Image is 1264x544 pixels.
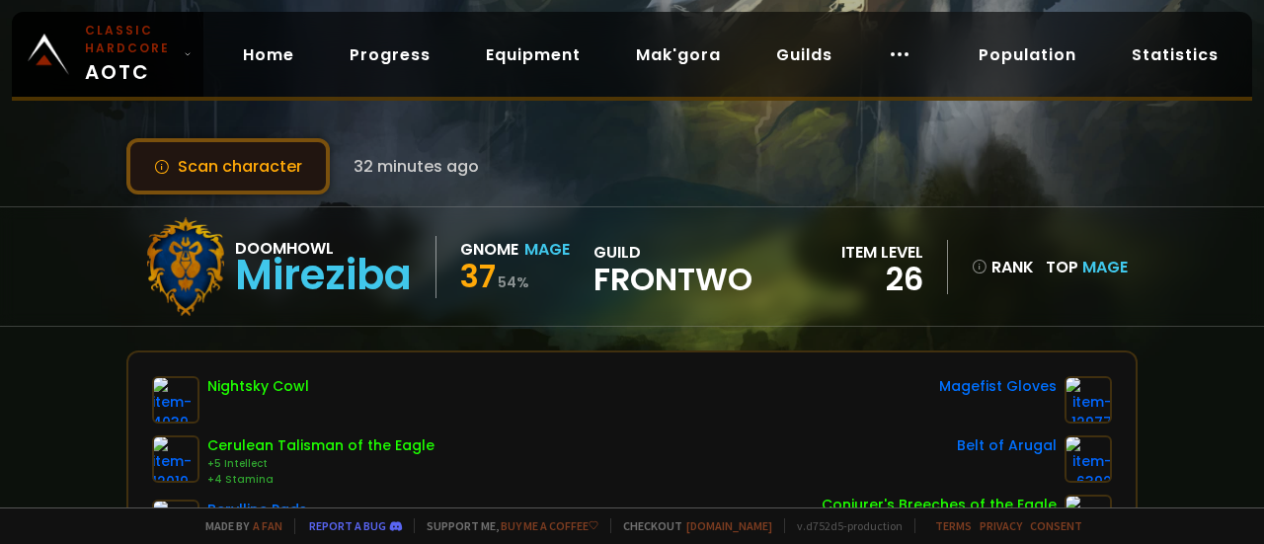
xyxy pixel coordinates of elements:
span: Checkout [610,518,772,533]
img: item-12019 [152,435,199,483]
img: item-4039 [152,376,199,424]
div: Doomhowl [235,236,412,261]
span: 32 minutes ago [354,154,479,179]
img: item-6392 [1065,435,1112,483]
span: Mage [1082,256,1128,278]
div: Berylline Pads [207,500,307,520]
span: 37 [460,254,496,298]
div: 26 [841,265,923,294]
span: Frontwo [593,265,752,294]
div: Nightsky Cowl [207,376,309,397]
a: Buy me a coffee [501,518,598,533]
div: Mireziba [235,261,412,290]
a: Terms [935,518,972,533]
a: Consent [1030,518,1082,533]
div: Gnome [460,237,518,262]
div: Mage [524,237,570,262]
div: Belt of Arugal [957,435,1057,456]
small: Classic Hardcore [85,22,176,57]
span: Made by [194,518,282,533]
a: Equipment [470,35,596,75]
div: +5 Intellect [207,456,434,472]
a: Guilds [760,35,848,75]
a: a fan [253,518,282,533]
div: +4 Stamina [207,472,434,488]
div: Top [1046,255,1128,279]
a: [DOMAIN_NAME] [686,518,772,533]
span: AOTC [85,22,176,87]
a: Population [963,35,1092,75]
button: Scan character [126,138,330,194]
div: rank [972,255,1034,279]
span: v. d752d5 - production [784,518,903,533]
div: Cerulean Talisman of the Eagle [207,435,434,456]
small: 54 % [498,272,529,292]
a: Progress [334,35,446,75]
div: item level [841,240,923,265]
span: Support me, [414,518,598,533]
div: Conjurer's Breeches of the Eagle [822,495,1057,515]
div: guild [593,240,752,294]
a: Classic HardcoreAOTC [12,12,203,97]
div: Magefist Gloves [939,376,1057,397]
a: Privacy [980,518,1022,533]
a: Home [227,35,310,75]
img: item-12977 [1065,376,1112,424]
a: Statistics [1116,35,1234,75]
a: Report a bug [309,518,386,533]
a: Mak'gora [620,35,737,75]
